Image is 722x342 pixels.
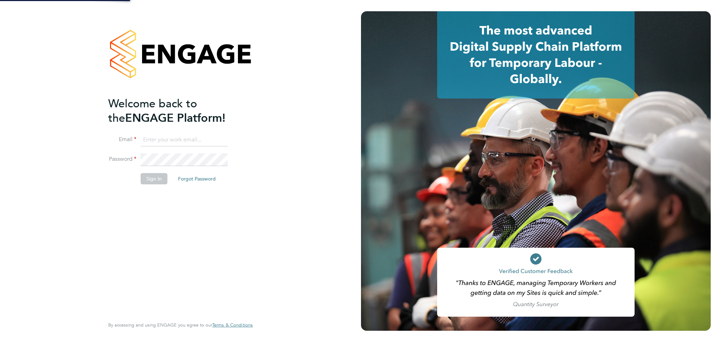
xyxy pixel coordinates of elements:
button: Sign In [141,173,167,184]
span: Terms & Conditions [212,322,253,328]
span: Welcome back to the [108,97,197,125]
span: By accessing and using ENGAGE you agree to our [108,322,253,328]
a: Terms & Conditions [212,322,253,328]
h2: ENGAGE Platform! [108,96,246,125]
label: Email [108,136,136,143]
button: Forgot Password [172,173,221,184]
label: Password [108,156,136,163]
input: Enter your work email... [141,134,228,146]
